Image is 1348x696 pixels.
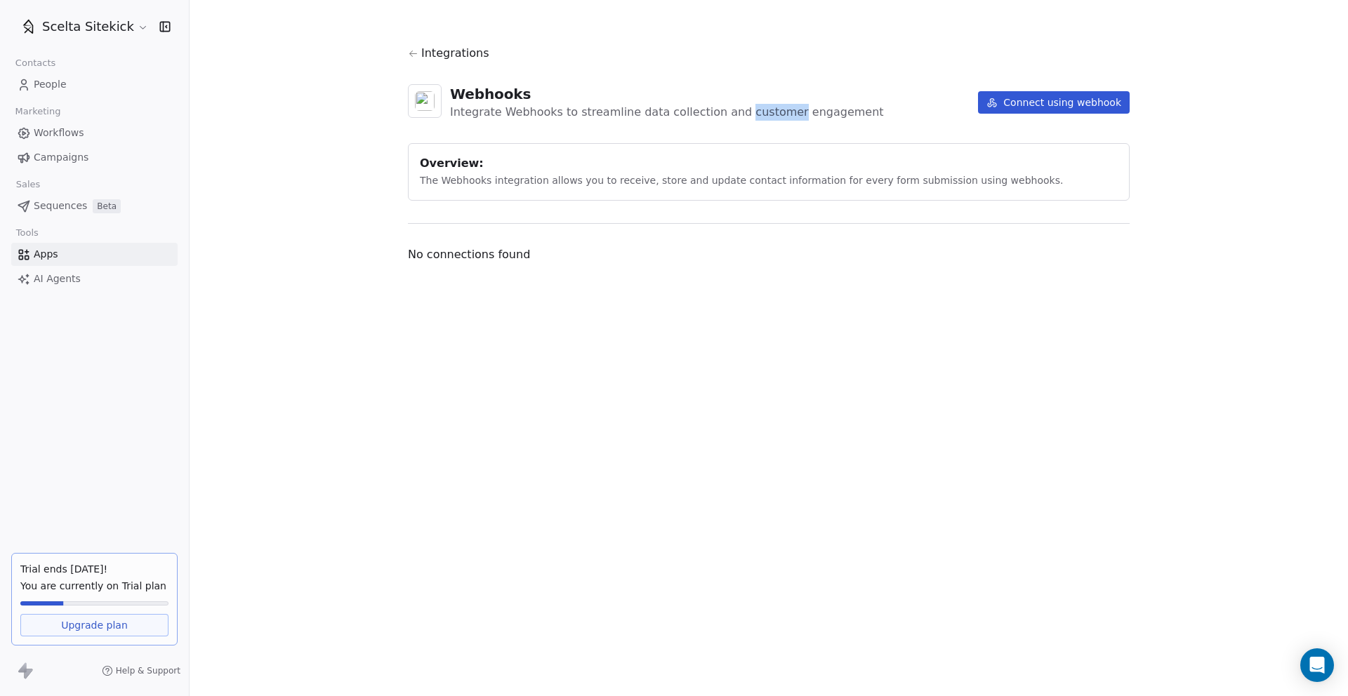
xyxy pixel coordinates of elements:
span: Campaigns [34,150,88,165]
a: SequencesBeta [11,194,178,217]
button: Scelta Sitekick [17,15,150,39]
span: Marketing [9,101,67,122]
a: Workflows [11,121,178,145]
span: Apps [34,247,58,262]
span: The Webhooks integration allows you to receive, store and update contact information for every fo... [420,175,1063,186]
a: AI Agents [11,267,178,290]
div: Overview: [420,155,1118,172]
a: Apps [11,243,178,266]
span: Integrations [421,45,489,62]
span: Tools [10,222,44,243]
span: AI Agents [34,272,81,286]
div: Webhooks [450,84,884,104]
button: Connect using webhook [978,91,1130,114]
a: Integrations [408,45,1130,62]
img: SCELTA%20ICON%20for%20Welcome%20Screen%20(1).png [20,18,37,35]
span: Scelta Sitekick [42,18,134,36]
a: Upgrade plan [20,614,168,636]
div: Integrate Webhooks to streamline data collection and customer engagement [450,104,884,121]
img: webhooks.svg [415,91,435,111]
div: Open Intercom Messenger [1300,648,1334,682]
span: Workflows [34,126,84,140]
span: You are currently on Trial plan [20,579,168,593]
span: People [34,77,67,92]
span: Sales [10,174,46,195]
span: Sequences [34,199,87,213]
a: People [11,73,178,96]
span: Beta [93,199,121,213]
span: Contacts [9,53,62,74]
span: Upgrade plan [61,618,128,632]
span: No connections found [408,246,1130,263]
a: Help & Support [102,665,180,676]
div: Trial ends [DATE]! [20,562,168,576]
span: Help & Support [116,665,180,676]
a: Campaigns [11,146,178,169]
